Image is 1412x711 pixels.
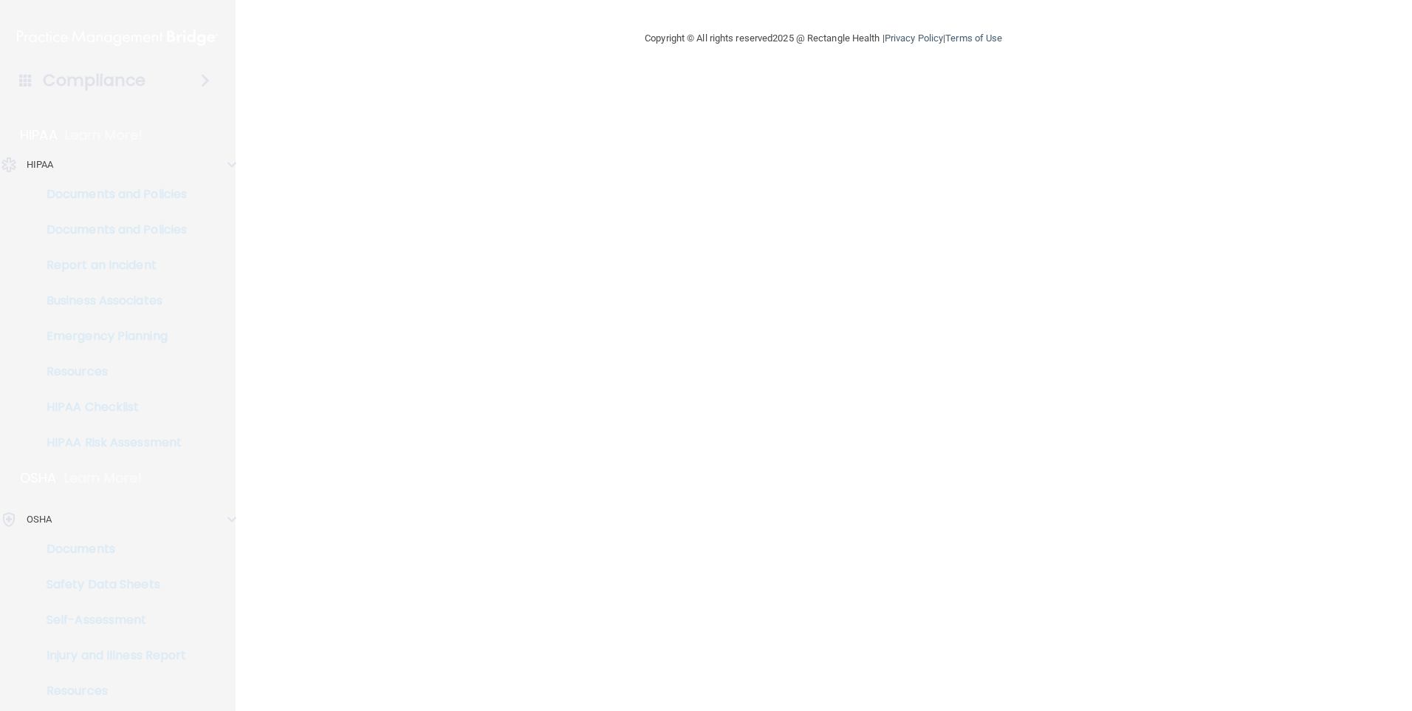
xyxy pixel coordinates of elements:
[17,23,218,52] img: PMB logo
[64,469,143,487] p: Learn More!
[20,126,58,144] p: HIPAA
[20,469,57,487] p: OSHA
[10,577,211,592] p: Safety Data Sheets
[43,70,145,91] h4: Compliance
[10,187,211,202] p: Documents and Policies
[10,258,211,273] p: Report an Incident
[945,33,1002,44] a: Terms of Use
[10,684,211,698] p: Resources
[10,222,211,237] p: Documents and Policies
[27,511,52,528] p: OSHA
[554,15,1093,62] div: Copyright © All rights reserved 2025 @ Rectangle Health | |
[27,156,54,174] p: HIPAA
[10,364,211,379] p: Resources
[10,542,211,557] p: Documents
[65,126,143,144] p: Learn More!
[10,435,211,450] p: HIPAA Risk Assessment
[10,613,211,627] p: Self-Assessment
[10,400,211,415] p: HIPAA Checklist
[885,33,943,44] a: Privacy Policy
[10,648,211,663] p: Injury and Illness Report
[10,293,211,308] p: Business Associates
[10,329,211,344] p: Emergency Planning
